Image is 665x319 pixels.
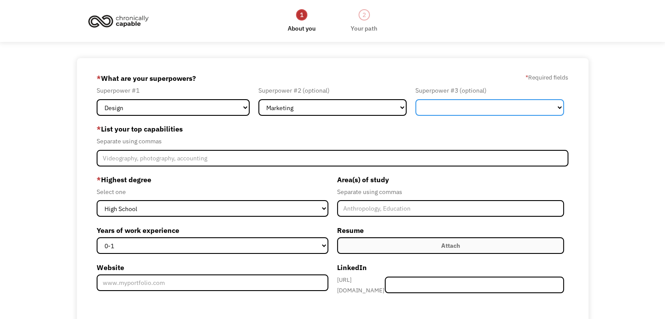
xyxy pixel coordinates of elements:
label: List your top capabilities [97,122,568,136]
div: Separate using commas [97,136,568,146]
label: Attach [337,237,564,254]
label: Highest degree [97,173,328,187]
a: 2Your path [351,8,377,34]
label: Website [97,260,328,274]
div: About you [288,23,316,34]
div: Separate using commas [337,187,564,197]
input: Anthropology, Education [337,200,564,217]
label: LinkedIn [337,260,564,274]
div: Attach [441,240,460,251]
div: 2 [359,9,370,21]
div: Superpower #1 [97,85,250,96]
label: Required fields [526,72,568,83]
img: Chronically Capable logo [86,11,151,31]
label: Resume [337,223,564,237]
a: 1About you [288,8,316,34]
div: Superpower #3 (optional) [415,85,564,96]
div: Select one [97,187,328,197]
label: Years of work experience [97,223,328,237]
div: Superpower #2 (optional) [258,85,407,96]
div: [URL][DOMAIN_NAME] [337,274,385,295]
div: Your path [351,23,377,34]
label: What are your superpowers? [97,71,196,85]
input: www.myportfolio.com [97,274,328,291]
input: Videography, photography, accounting [97,150,568,166]
div: 1 [296,9,307,21]
label: Area(s) of study [337,173,564,187]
